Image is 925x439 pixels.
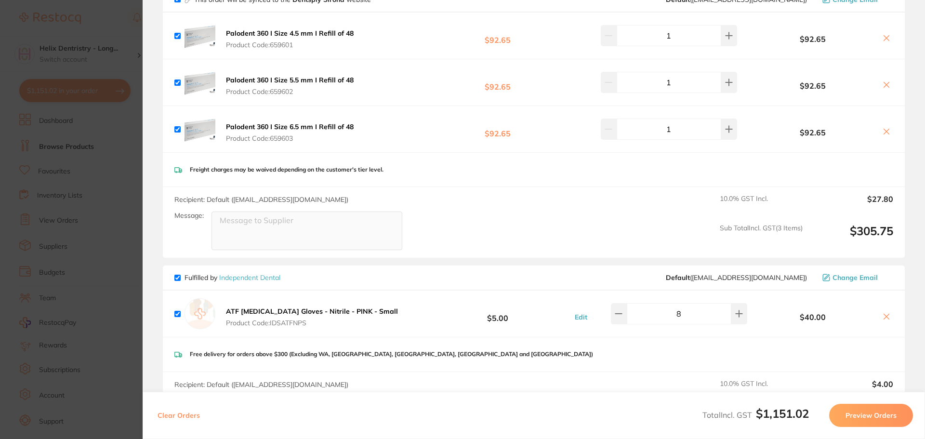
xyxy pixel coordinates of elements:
b: Palodent 360 I Size 6.5 mm I Refill of 48 [226,122,354,131]
img: empty.jpg [185,298,215,329]
b: $92.65 [426,74,569,92]
span: Recipient: Default ( [EMAIL_ADDRESS][DOMAIN_NAME] ) [174,380,348,389]
output: $4.00 [810,380,893,401]
button: Preview Orders [829,404,913,427]
img: NGgxaGJyOQ [185,20,215,51]
span: Product Code: 659601 [226,41,354,49]
span: Product Code: IDSATFNPS [226,319,398,327]
b: $92.65 [426,27,569,45]
button: ATF [MEDICAL_DATA] Gloves - Nitrile - PINK - Small Product Code:IDSATFNPS [223,307,401,327]
b: ATF [MEDICAL_DATA] Gloves - Nitrile - PINK - Small [226,307,398,316]
b: $1,151.02 [756,406,809,421]
span: 10.0 % GST Incl. [720,380,803,401]
img: bnVxaHNzaA [185,114,215,145]
span: Product Code: 659603 [226,134,354,142]
b: Palodent 360 I Size 5.5 mm I Refill of 48 [226,76,354,84]
span: orders@independentdental.com.au [666,274,807,281]
span: 10.0 % GST Incl. [720,195,803,216]
span: Recipient: Default ( [EMAIL_ADDRESS][DOMAIN_NAME] ) [174,195,348,204]
button: Palodent 360 I Size 5.5 mm I Refill of 48 Product Code:659602 [223,76,357,96]
span: Sub Total Incl. GST ( 3 Items) [720,224,803,251]
span: Total Incl. GST [702,410,809,420]
button: Clear Orders [155,404,203,427]
img: MGJqZmU0ZQ [185,67,215,98]
a: Independent Dental [219,273,280,282]
p: Freight charges may be waived depending on the customer's tier level. [190,166,383,173]
b: Default [666,273,690,282]
button: Palodent 360 I Size 4.5 mm I Refill of 48 Product Code:659601 [223,29,357,49]
b: $92.65 [750,128,876,137]
b: $5.00 [426,305,569,323]
button: Palodent 360 I Size 6.5 mm I Refill of 48 Product Code:659603 [223,122,357,143]
output: $305.75 [810,224,893,251]
p: Free delivery for orders above $300 (Excluding WA, [GEOGRAPHIC_DATA], [GEOGRAPHIC_DATA], [GEOGRAP... [190,351,593,358]
b: $40.00 [750,313,876,321]
output: $27.80 [810,195,893,216]
b: $92.65 [426,120,569,138]
b: Palodent 360 I Size 4.5 mm I Refill of 48 [226,29,354,38]
button: Change Email [819,273,893,282]
b: $92.65 [750,81,876,90]
button: Edit [572,313,590,321]
p: Fulfilled by [185,274,280,281]
label: Message: [174,212,204,220]
span: Change Email [832,274,878,281]
span: Product Code: 659602 [226,88,354,95]
b: $92.65 [750,35,876,43]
